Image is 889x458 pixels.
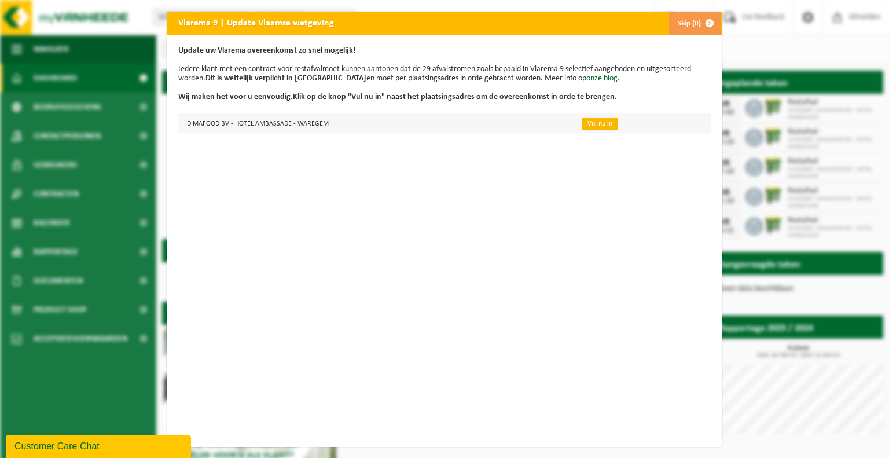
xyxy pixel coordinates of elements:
p: moet kunnen aantonen dat de 29 afvalstromen zoals bepaald in Vlarema 9 selectief aangeboden en ui... [178,46,711,102]
button: Skip (0) [668,12,721,35]
b: Dit is wettelijk verplicht in [GEOGRAPHIC_DATA] [205,74,366,83]
b: Update uw Vlarema overeenkomst zo snel mogelijk! [178,46,356,55]
a: Vul nu in [582,118,618,130]
u: Wij maken het voor u eenvoudig. [178,93,293,101]
td: DIMAFOOD BV - HOTEL AMBASSADE - WAREGEM [178,113,572,133]
b: Klik op de knop "Vul nu in" naast het plaatsingsadres om de overeenkomst in orde te brengen. [178,93,617,101]
h2: Vlarema 9 | Update Vlaamse wetgeving [167,12,346,34]
u: Iedere klant met een contract voor restafval [178,65,322,74]
a: onze blog. [586,74,620,83]
iframe: chat widget [6,433,193,458]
